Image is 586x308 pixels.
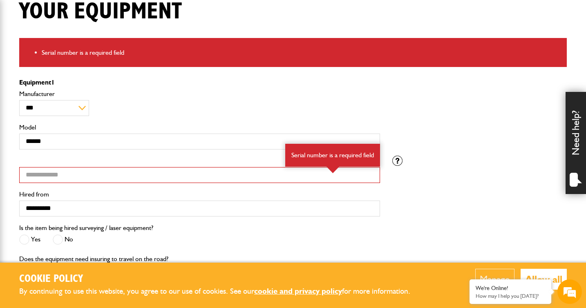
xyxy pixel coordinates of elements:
[19,191,380,198] label: Hired from
[19,91,380,97] label: Manufacturer
[51,78,55,86] span: 1
[19,285,424,298] p: By continuing to use this website, you agree to our use of cookies. See our for more information.
[327,167,339,173] img: error-box-arrow.svg
[521,269,567,290] button: Allow all
[19,225,153,231] label: Is the item being hired surveying / laser equipment?
[285,144,380,167] div: Serial number is a required field
[19,273,424,286] h2: Cookie Policy
[566,92,586,194] div: Need help?
[475,269,514,290] button: Manage
[19,124,380,131] label: Model
[254,286,342,296] a: cookie and privacy policy
[476,293,545,299] p: How may I help you today?
[19,79,380,86] p: Equipment
[476,285,545,292] div: We're Online!
[42,47,561,58] li: Serial number is a required field
[19,256,168,262] label: Does the equipment need insuring to travel on the road?
[53,234,73,245] label: No
[19,234,40,245] label: Yes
